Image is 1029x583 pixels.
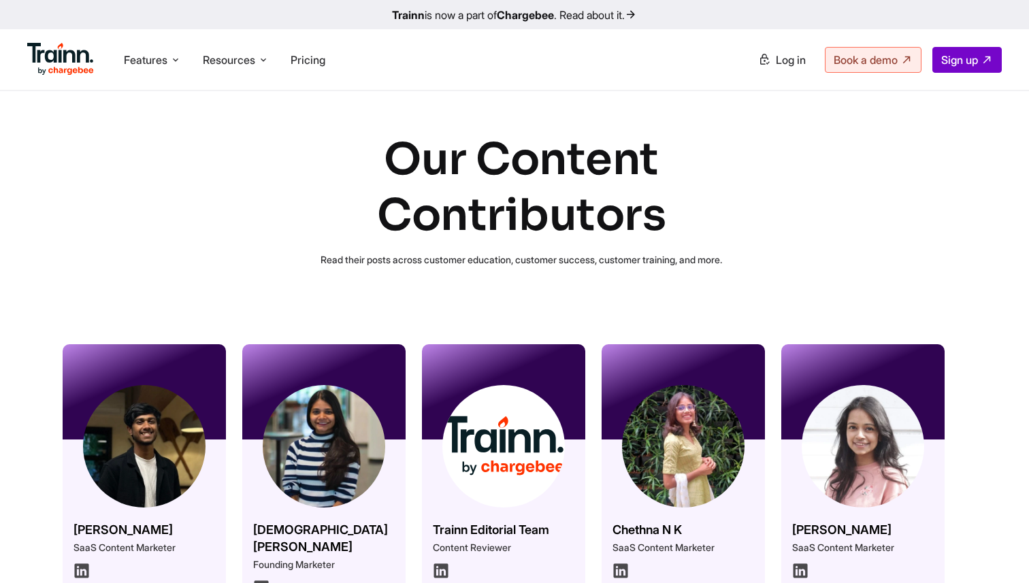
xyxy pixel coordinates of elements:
img: Author linkedin logo [792,563,808,579]
span: Sign up [941,53,978,67]
img: Author linkedin logo [433,563,449,579]
p: Founding Marketer [253,558,395,571]
h3: [PERSON_NAME] [73,521,215,538]
a: Log in [750,48,814,72]
a: Book a demo [825,47,921,73]
img: sinduja.5d2658f.webp [802,385,924,507]
p: SaaS Content Marketer [73,541,215,554]
p: SaaS Content Marketer [612,541,754,554]
h1: Our Content Contributors [305,132,738,244]
img: Trainn Logo [27,43,94,76]
p: SaaS Content Marketer [792,541,934,554]
b: Chargebee [497,8,554,22]
a: Sign up [932,47,1002,73]
p: Read their posts across customer education, customer success, customer training, and more. [305,253,738,267]
p: Content Reviewer [433,541,574,554]
h3: [DEMOGRAPHIC_DATA][PERSON_NAME] [253,521,395,555]
img: Author linkedin logo [73,563,90,579]
b: Trainn [392,8,425,22]
img: Author linkedin logo [612,563,629,579]
span: Book a demo [834,53,898,67]
img: vaishnavi.cace32f.webp [263,385,385,507]
a: Pricing [291,53,325,67]
h3: Chethna N K [612,521,754,538]
span: Features [124,52,167,67]
h3: [PERSON_NAME] [792,521,934,538]
h3: Trainn Editorial Team [433,521,574,538]
img: cb-trainn-logo.fcd5d1c.svg [442,385,565,507]
span: Resources [203,52,255,67]
img: chethna.81d0e0b.webp [622,385,745,507]
span: Log in [776,53,806,67]
img: omar.fdda292.webp [83,385,206,507]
